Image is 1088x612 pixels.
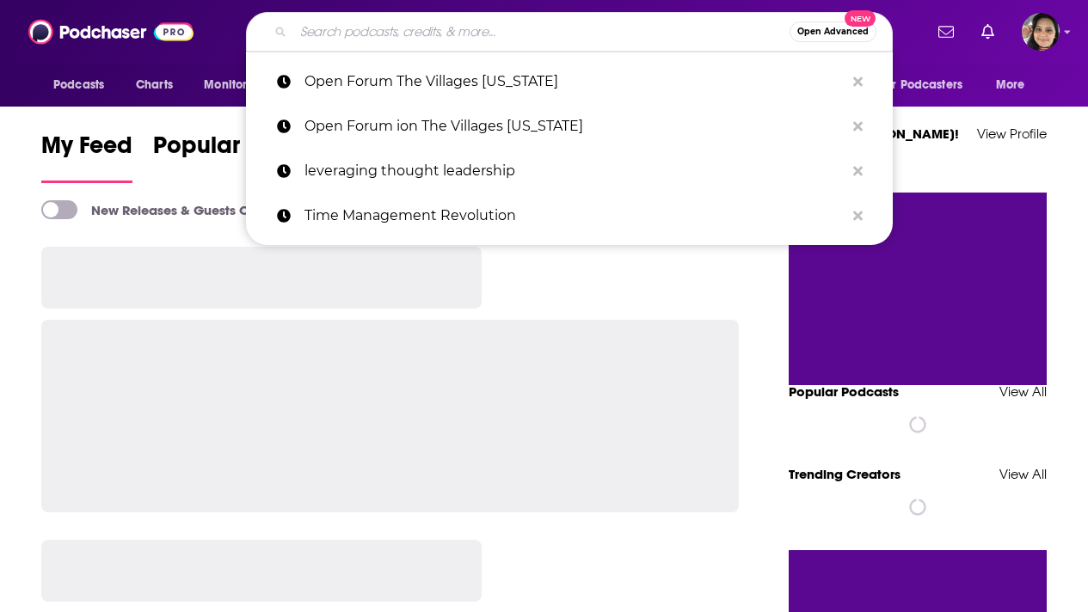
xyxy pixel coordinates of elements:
[41,69,126,101] button: open menu
[797,28,869,36] span: Open Advanced
[996,73,1025,97] span: More
[304,149,845,193] p: leveraging thought leadership
[246,193,893,238] a: Time Management Revolution
[999,383,1047,400] a: View All
[789,466,901,482] a: Trending Creators
[931,17,961,46] a: Show notifications dropdown
[845,10,876,27] span: New
[977,125,1047,142] a: View Profile
[304,104,845,149] p: Open Forum ion The Villages Florida
[153,131,299,170] span: Popular Feed
[1022,13,1060,51] img: User Profile
[41,131,132,183] a: My Feed
[246,59,893,104] a: Open Forum The Villages [US_STATE]
[246,12,893,52] div: Search podcasts, credits, & more...
[999,466,1047,482] a: View All
[53,73,104,97] span: Podcasts
[41,131,132,170] span: My Feed
[790,21,876,42] button: Open AdvancedNew
[293,18,790,46] input: Search podcasts, credits, & more...
[125,69,183,101] a: Charts
[1022,13,1060,51] span: Logged in as shelbyjanner
[869,69,987,101] button: open menu
[153,131,299,183] a: Popular Feed
[204,73,265,97] span: Monitoring
[246,149,893,193] a: leveraging thought leadership
[28,15,194,48] img: Podchaser - Follow, Share and Rate Podcasts
[41,200,267,219] a: New Releases & Guests Only
[192,69,287,101] button: open menu
[880,73,962,97] span: For Podcasters
[1022,13,1060,51] button: Show profile menu
[136,73,173,97] span: Charts
[304,59,845,104] p: Open Forum The Villages Florida
[789,383,899,400] a: Popular Podcasts
[304,193,845,238] p: Time Management Revolution
[246,104,893,149] a: Open Forum ion The Villages [US_STATE]
[984,69,1047,101] button: open menu
[974,17,1001,46] a: Show notifications dropdown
